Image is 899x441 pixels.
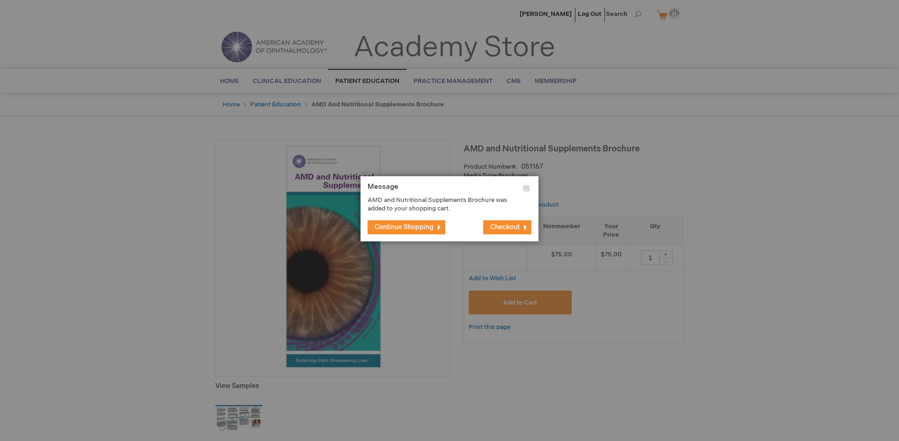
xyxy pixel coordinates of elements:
[368,220,445,234] button: Continue Shopping
[368,196,517,213] p: AMD and Nutritional Supplements Brochure was added to your shopping cart.
[483,220,531,234] button: Checkout
[375,223,434,231] span: Continue Shopping
[368,183,531,196] h1: Message
[490,223,520,231] span: Checkout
